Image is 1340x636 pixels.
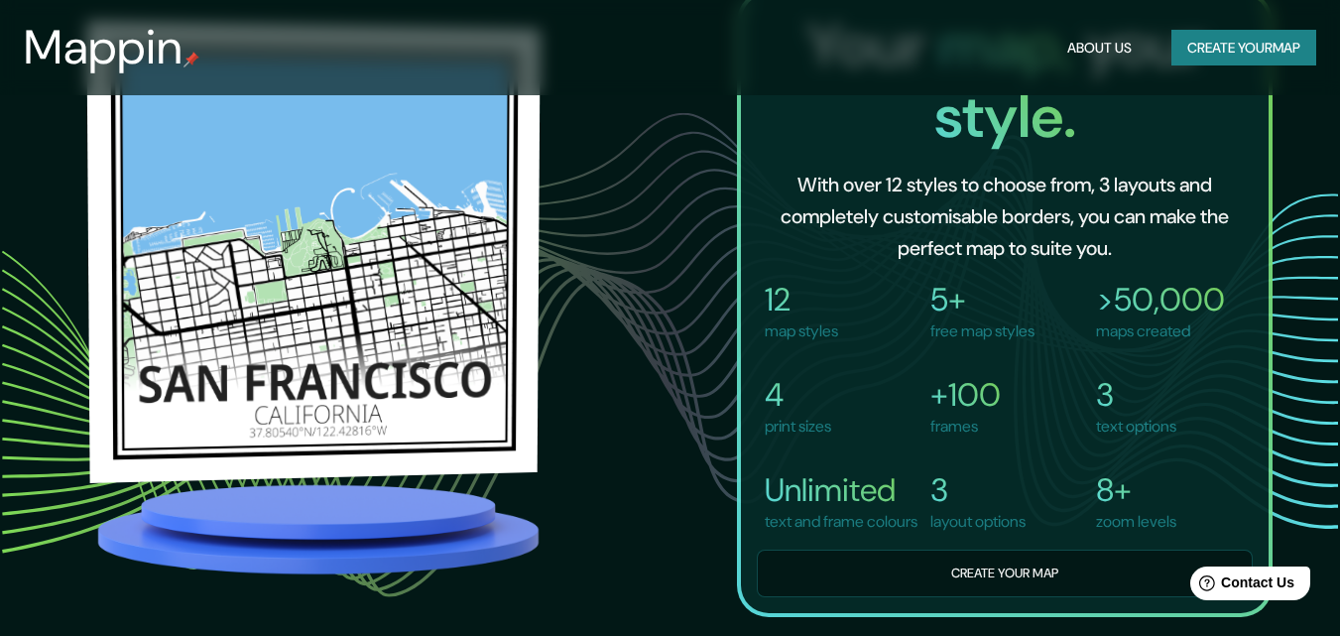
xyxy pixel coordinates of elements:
[757,550,1253,598] button: Create your map
[934,77,1076,156] span: style.
[1096,280,1225,319] h4: >50,000
[1096,319,1225,343] p: maps created
[765,280,838,319] h4: 12
[86,21,540,483] img: san-fran.png
[930,319,1035,343] p: free map styles
[92,479,545,579] img: platform.png
[1096,375,1176,415] h4: 3
[1096,470,1176,510] h4: 8+
[1096,510,1176,534] p: zoom levels
[765,375,831,415] h4: 4
[765,470,917,510] h4: Unlimited
[183,52,199,67] img: mappin-pin
[930,280,1035,319] h4: 5+
[930,415,1001,439] p: frames
[757,10,1253,153] h2: Your your
[24,20,183,75] h3: Mappin
[1059,30,1140,66] button: About Us
[930,510,1026,534] p: layout options
[765,510,917,534] p: text and frame colours
[930,470,1026,510] h4: 3
[930,375,1001,415] h4: +100
[1163,559,1318,614] iframe: Help widget launcher
[773,169,1237,264] h6: With over 12 styles to choose from, 3 layouts and completely customisable borders, you can make t...
[765,415,831,439] p: print sizes
[1096,415,1176,439] p: text options
[765,319,838,343] p: map styles
[1171,30,1316,66] button: Create yourmap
